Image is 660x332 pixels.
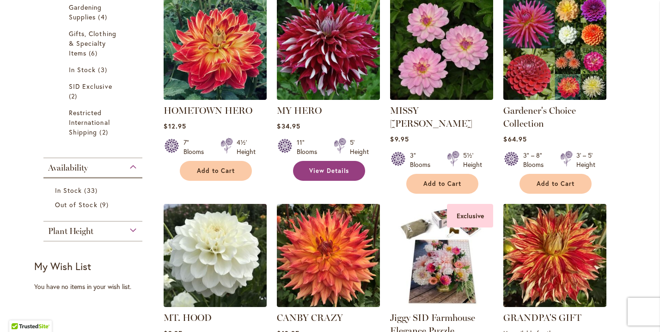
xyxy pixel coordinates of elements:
span: SID Exclusive [69,82,112,91]
iframe: Launch Accessibility Center [7,299,33,325]
span: 6 [89,48,100,58]
a: HOMETOWN HERO [164,105,252,116]
button: Add to Cart [406,174,478,194]
a: MT. HOOD [164,300,267,309]
a: MT. HOOD [164,312,212,323]
a: MISSY [PERSON_NAME] [390,105,472,129]
a: Restricted International Shipping [69,108,119,137]
div: 7" Blooms [183,138,209,156]
span: Gifts, Clothing & Specialty Items [69,29,116,57]
div: 11" Blooms [297,138,323,156]
div: 5½' Height [463,151,482,169]
a: Out of Stock 9 [55,200,133,209]
span: In Stock [55,186,82,195]
button: Add to Cart [180,161,252,181]
a: MY HERO [277,105,322,116]
button: Add to Cart [519,174,592,194]
span: 4 [98,12,109,22]
a: In Stock [69,65,119,74]
a: CANBY CRAZY [277,312,343,323]
span: 2 [99,127,110,137]
div: You have no items in your wish list. [34,282,158,291]
a: Grandpa's Gift [503,300,606,309]
a: Gardening Supplies [69,2,119,22]
span: $64.95 [503,135,526,143]
a: SID Exclusive [69,81,119,101]
a: View Details [293,161,365,181]
span: Add to Cart [197,167,235,175]
span: $34.95 [277,122,300,130]
div: 3' – 5' Height [576,151,595,169]
span: Plant Height [48,226,93,236]
a: Gifts, Clothing &amp; Specialty Items [69,29,119,58]
div: 3" – 8" Blooms [523,151,549,169]
a: Canby Crazy [277,300,380,309]
span: View Details [309,167,349,175]
span: 9 [100,200,111,209]
span: 3 [98,65,109,74]
a: In Stock 33 [55,185,133,195]
span: $9.95 [390,135,409,143]
span: In Stock [69,65,96,74]
strong: My Wish List [34,259,91,273]
span: $12.95 [164,122,186,130]
img: Canby Crazy [277,204,380,307]
span: 33 [84,185,99,195]
img: Jiggy SID Farmhouse Elegance Puzzle [390,204,493,307]
a: Gardener's Choice Collection [503,93,606,102]
a: Jiggy SID Farmhouse Elegance Puzzle Exclusive [390,300,493,309]
span: Availability [48,163,88,173]
div: Exclusive [447,204,493,227]
a: Gardener's Choice Collection [503,105,576,129]
a: My Hero [277,93,380,102]
div: 3" Blooms [410,151,436,169]
div: 5' Height [350,138,369,156]
img: MT. HOOD [164,204,267,307]
a: GRANDPA'S GIFT [503,312,581,323]
span: Gardening Supplies [69,3,102,21]
span: Out of Stock [55,200,98,209]
div: 4½' Height [237,138,256,156]
span: 2 [69,91,79,101]
span: Add to Cart [423,180,461,188]
span: Add to Cart [537,180,574,188]
a: MISSY SUE [390,93,493,102]
a: HOMETOWN HERO [164,93,267,102]
span: Restricted International Shipping [69,108,110,136]
img: Grandpa's Gift [503,204,606,307]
